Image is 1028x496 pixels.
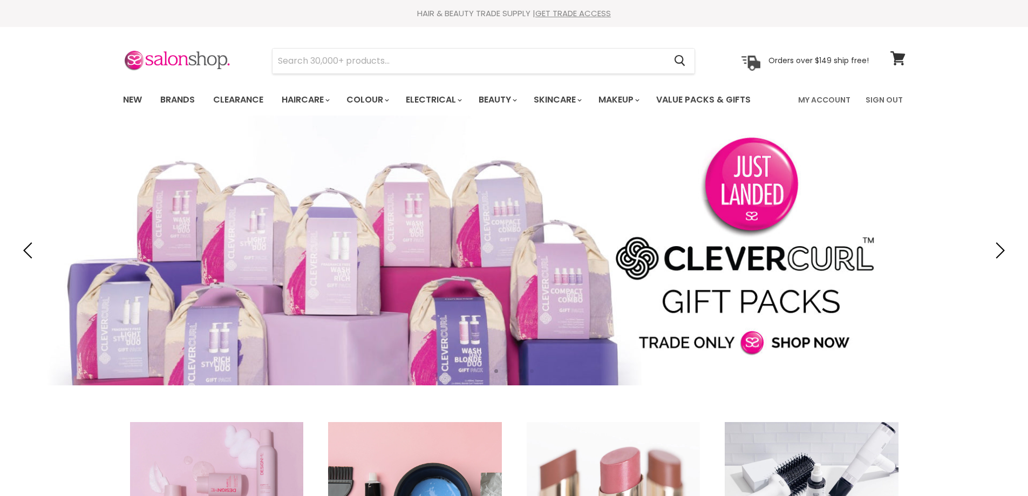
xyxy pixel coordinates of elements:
a: Electrical [398,89,468,111]
li: Page dot 2 [506,369,510,373]
a: Beauty [471,89,523,111]
a: Value Packs & Gifts [648,89,759,111]
a: Haircare [274,89,336,111]
button: Next [988,240,1009,261]
p: Orders over $149 ship free! [768,56,869,65]
div: HAIR & BEAUTY TRADE SUPPLY | [110,8,919,19]
a: Brands [152,89,203,111]
a: New [115,89,150,111]
a: Sign Out [859,89,909,111]
a: Skincare [526,89,588,111]
form: Product [272,48,695,74]
a: Clearance [205,89,271,111]
nav: Main [110,84,919,115]
li: Page dot 3 [518,369,522,373]
a: Makeup [590,89,646,111]
li: Page dot 4 [530,369,534,373]
li: Page dot 1 [494,369,498,373]
button: Previous [19,240,40,261]
a: Colour [338,89,396,111]
ul: Main menu [115,84,775,115]
button: Search [666,49,695,73]
a: GET TRADE ACCESS [535,8,611,19]
a: My Account [792,89,857,111]
input: Search [273,49,666,73]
